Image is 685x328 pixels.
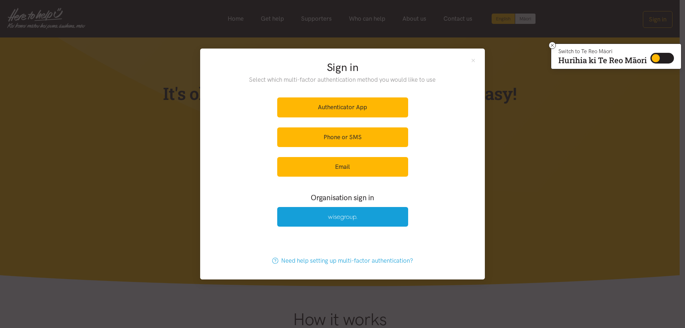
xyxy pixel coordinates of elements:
img: Wise Group [328,215,357,221]
h3: Organisation sign in [258,192,427,203]
a: Phone or SMS [277,127,408,147]
a: Authenticator App [277,97,408,117]
p: Select which multi-factor authentication method you would like to use [235,75,451,85]
a: Need help setting up multi-factor authentication? [265,251,421,271]
p: Switch to Te Reo Māori [558,49,647,54]
button: Close [470,57,476,63]
p: Hurihia ki Te Reo Māori [558,57,647,64]
a: Email [277,157,408,177]
h2: Sign in [235,60,451,75]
